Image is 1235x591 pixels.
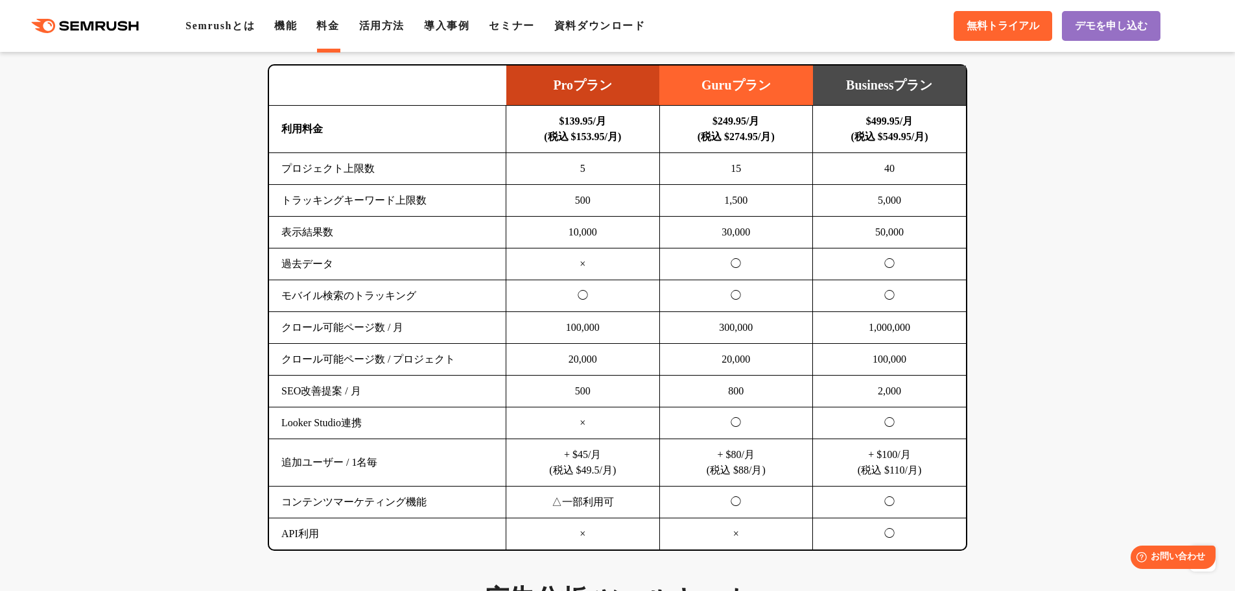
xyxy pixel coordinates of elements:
td: 15 [659,153,813,185]
td: 追加ユーザー / 1名毎 [269,439,506,487]
td: × [506,248,660,280]
td: 50,000 [813,217,967,248]
td: ◯ [659,280,813,312]
td: ◯ [659,487,813,518]
td: 20,000 [506,344,660,376]
td: 1,000,000 [813,312,967,344]
td: Guruプラン [659,66,813,106]
td: 2,000 [813,376,967,407]
td: 800 [659,376,813,407]
td: ◯ [506,280,660,312]
a: 料金 [316,20,339,31]
td: Looker Studio連携 [269,407,506,439]
td: 40 [813,153,967,185]
td: API利用 [269,518,506,550]
td: ◯ [813,280,967,312]
a: 導入事例 [424,20,469,31]
td: 500 [506,185,660,217]
td: 5,000 [813,185,967,217]
td: SEO改善提案 / 月 [269,376,506,407]
td: ◯ [659,407,813,439]
td: 表示結果数 [269,217,506,248]
b: 利用料金 [281,123,323,134]
span: 無料トライアル [967,19,1039,33]
td: Businessプラン [813,66,967,106]
td: 5 [506,153,660,185]
td: × [506,407,660,439]
td: 100,000 [506,312,660,344]
td: クロール可能ページ数 / 月 [269,312,506,344]
a: セミナー [489,20,534,31]
td: モバイル検索のトラッキング [269,280,506,312]
td: × [506,518,660,550]
td: Proプラン [506,66,660,106]
a: 機能 [274,20,297,31]
td: 10,000 [506,217,660,248]
iframe: Help widget launcher [1120,540,1221,577]
td: ◯ [813,407,967,439]
td: + $80/月 (税込 $88/月) [659,439,813,487]
span: デモを申し込む [1075,19,1147,33]
td: + $45/月 (税込 $49.5/月) [506,439,660,487]
td: クロール可能ページ数 / プロジェクト [269,344,506,376]
td: 300,000 [659,312,813,344]
td: 20,000 [659,344,813,376]
td: コンテンツマーケティング機能 [269,487,506,518]
td: プロジェクト上限数 [269,153,506,185]
td: ◯ [813,518,967,550]
td: トラッキングキーワード上限数 [269,185,506,217]
td: △一部利用可 [506,487,660,518]
a: 活用方法 [359,20,405,31]
td: ◯ [659,248,813,280]
td: 100,000 [813,344,967,376]
a: 無料トライアル [954,11,1052,41]
b: $139.95/月 (税込 $153.95/月) [544,115,621,142]
td: 30,000 [659,217,813,248]
td: ◯ [813,248,967,280]
a: 資料ダウンロード [554,20,646,31]
a: Semrushとは [185,20,255,31]
td: + $100/月 (税込 $110/月) [813,439,967,487]
td: ◯ [813,487,967,518]
b: $499.95/月 (税込 $549.95/月) [851,115,928,142]
td: × [659,518,813,550]
td: 過去データ [269,248,506,280]
td: 1,500 [659,185,813,217]
td: 500 [506,376,660,407]
b: $249.95/月 (税込 $274.95/月) [698,115,775,142]
a: デモを申し込む [1062,11,1160,41]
